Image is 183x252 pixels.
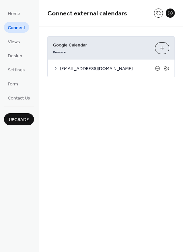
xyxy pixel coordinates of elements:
[4,50,26,61] a: Design
[4,36,24,47] a: Views
[4,8,24,19] a: Home
[8,25,25,31] span: Connect
[8,95,30,102] span: Contact Us
[4,22,29,33] a: Connect
[60,65,155,72] span: [EMAIL_ADDRESS][DOMAIN_NAME]
[53,42,150,49] span: Google Calendar
[4,92,34,103] a: Contact Us
[4,78,22,89] a: Form
[8,53,22,60] span: Design
[8,81,18,88] span: Form
[4,113,34,125] button: Upgrade
[4,64,29,75] a: Settings
[8,67,25,74] span: Settings
[8,10,20,17] span: Home
[8,39,20,45] span: Views
[53,50,66,55] span: Remove
[47,7,127,20] span: Connect external calendars
[9,117,29,123] span: Upgrade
